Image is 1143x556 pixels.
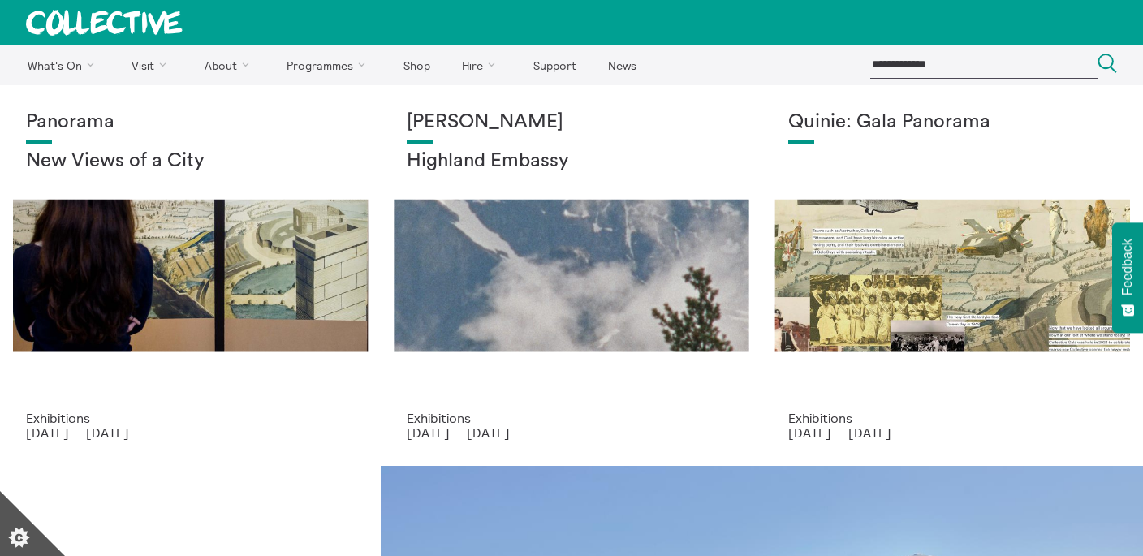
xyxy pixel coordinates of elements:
p: Exhibitions [407,411,735,425]
span: Feedback [1120,239,1135,295]
a: Visit [118,45,188,85]
a: Support [519,45,590,85]
a: News [593,45,650,85]
p: [DATE] — [DATE] [407,425,735,440]
h1: Quinie: Gala Panorama [788,111,1117,134]
p: [DATE] — [DATE] [788,425,1117,440]
h2: Highland Embassy [407,150,735,173]
h2: New Views of a City [26,150,355,173]
a: Josie Vallely Quinie: Gala Panorama Exhibitions [DATE] — [DATE] [762,85,1143,466]
button: Feedback - Show survey [1112,222,1143,333]
p: Exhibitions [26,411,355,425]
a: Hire [448,45,516,85]
a: Shop [389,45,444,85]
p: Exhibitions [788,411,1117,425]
h1: [PERSON_NAME] [407,111,735,134]
a: What's On [13,45,114,85]
a: Solar wheels 17 [PERSON_NAME] Highland Embassy Exhibitions [DATE] — [DATE] [381,85,761,466]
p: [DATE] — [DATE] [26,425,355,440]
a: Programmes [273,45,386,85]
a: About [190,45,270,85]
h1: Panorama [26,111,355,134]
